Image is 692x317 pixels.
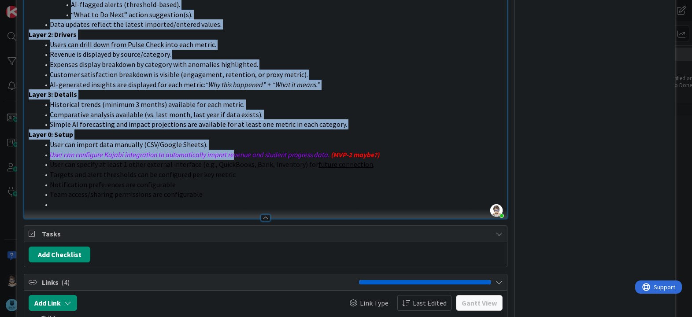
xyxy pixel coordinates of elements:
span: Expenses display breakdown by category with anomalies highlighted. [50,60,258,69]
u: future connection [318,160,373,169]
span: AI-generated insights are displayed for each metric: [50,80,205,89]
img: GSQywPghEhdbY4OwXOWrjRcy4shk9sHH.png [490,204,503,217]
span: Data updates reflect the latest imported/entered values. [50,20,222,29]
strong: Layer 0: Setup [29,130,73,139]
span: Link Type [360,298,389,308]
span: Support [19,1,40,12]
em: “Why this happened” + “What it means.” [205,80,320,89]
span: Targets and alert thresholds can be configured per key metric [50,170,236,179]
button: Last Edited [397,295,451,311]
span: User can import data manually (CSV/Google Sheets). [50,140,207,149]
span: . [373,160,374,169]
span: Links [42,277,354,288]
button: Gantt View [456,295,503,311]
span: Comparative analysis available (vs. last month, last year if data exists). [50,110,263,119]
button: Add Checklist [29,247,90,262]
span: Team access/sharing permissions are configurable [50,190,203,199]
span: Simple AI forecasting and impact projections are available for at least one metric in each category. [50,120,347,129]
em: (MVP-2 maybe?) [331,150,380,159]
span: Tasks [42,229,491,239]
span: Notification preferences are configurable [50,180,176,189]
span: Users can drill down from Pulse Check into each metric. [50,40,216,49]
strong: Layer 2: Drivers [29,30,77,39]
span: Revenue is displayed by source/category. [50,50,171,59]
span: User can specify at least 1 other external interface (e.g., QuickBooks, Bank, Inventory) for [50,160,318,169]
span: Last Edited [413,298,447,308]
em: User can configure Kajabi integration to automatically import revenue and student progress data. [50,150,330,159]
strong: Layer 3: Details [29,90,77,99]
button: Add Link [29,295,77,311]
span: Customer satisfaction breakdown is visible (engagement, retention, or proxy metric). [50,70,308,79]
span: “What to Do Next” action suggestion(s). [71,10,192,19]
span: ( 4 ) [61,278,70,287]
span: Historical trends (minimum 3 months) available for each metric. [50,100,244,109]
